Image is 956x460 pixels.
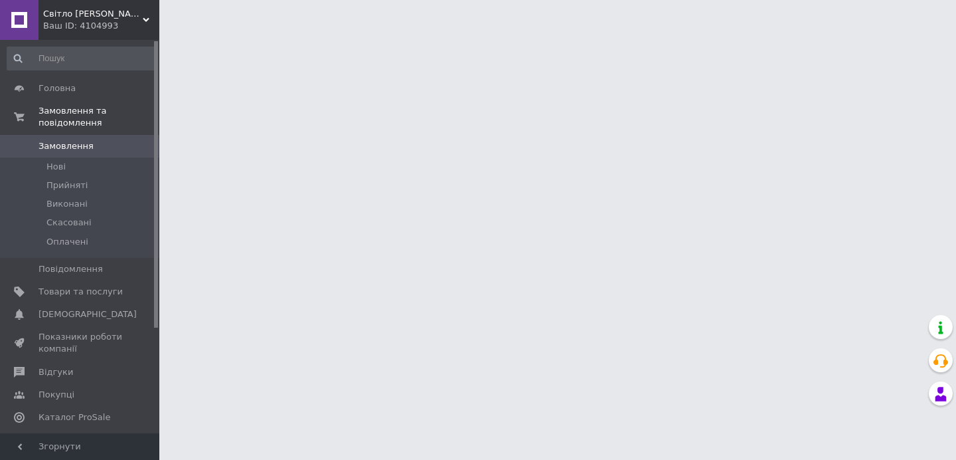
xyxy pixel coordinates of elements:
[7,47,157,70] input: Пошук
[46,236,88,248] span: Оплачені
[39,286,123,298] span: Товари та послуги
[39,308,137,320] span: [DEMOGRAPHIC_DATA]
[39,331,123,355] span: Показники роботи компанії
[39,140,94,152] span: Замовлення
[46,198,88,210] span: Виконані
[46,217,92,229] span: Скасовані
[39,389,74,401] span: Покупці
[46,161,66,173] span: Нові
[39,411,110,423] span: Каталог ProSale
[39,105,159,129] span: Замовлення та повідомлення
[39,82,76,94] span: Головна
[39,366,73,378] span: Відгуки
[39,263,103,275] span: Повідомлення
[43,20,159,32] div: Ваш ID: 4104993
[46,179,88,191] span: Прийняті
[43,8,143,20] span: Світло Є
